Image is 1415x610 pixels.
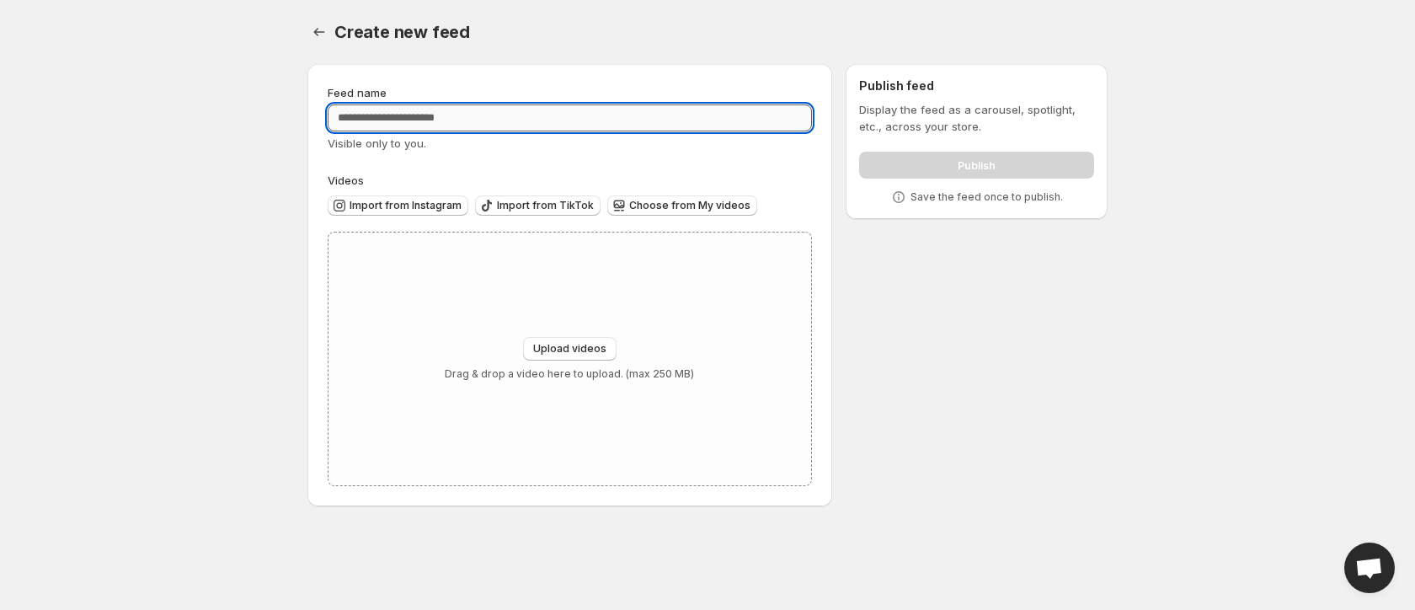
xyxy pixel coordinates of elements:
[497,199,594,212] span: Import from TikTok
[533,342,606,356] span: Upload videos
[607,195,757,216] button: Choose from My videos
[328,136,426,150] span: Visible only to you.
[1344,543,1395,593] a: Open chat
[307,20,331,44] button: Settings
[445,367,694,381] p: Drag & drop a video here to upload. (max 250 MB)
[859,101,1094,135] p: Display the feed as a carousel, spotlight, etc., across your store.
[328,174,364,187] span: Videos
[859,78,1094,94] h2: Publish feed
[629,199,750,212] span: Choose from My videos
[328,195,468,216] button: Import from Instagram
[910,190,1063,204] p: Save the feed once to publish.
[475,195,601,216] button: Import from TikTok
[328,86,387,99] span: Feed name
[350,199,462,212] span: Import from Instagram
[523,337,617,361] button: Upload videos
[334,22,470,42] span: Create new feed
